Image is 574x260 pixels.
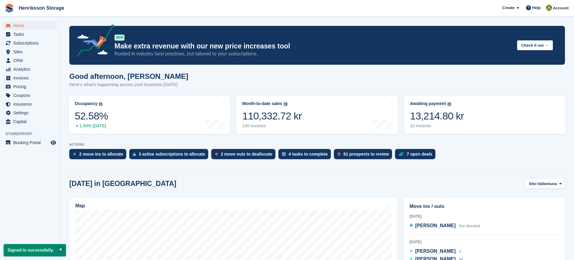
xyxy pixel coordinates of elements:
span: Sites [13,48,49,56]
a: menu [3,30,57,39]
img: active_subscription_to_allocate_icon-d502201f5373d7db506a760aba3b589e785aa758c864c3986d89f69b8ff3... [133,152,136,156]
a: 2 move ins to allocate [69,149,129,162]
span: Capital [13,117,49,126]
span: Coupons [13,91,49,100]
div: 2 move ins to allocate [79,152,123,156]
a: 2 move outs to deallocate [211,149,278,162]
p: Signed in successfully. [4,244,66,256]
div: 10 invoices [410,123,464,128]
a: Awaiting payment 13,214.80 kr 10 invoices [404,96,566,134]
button: Check it out → [517,40,553,50]
a: 7 open deals [395,149,438,162]
img: icon-info-grey-7440780725fd019a000dd9b08b2336e03edf1995a4989e88bcd33f0948082b44.svg [99,102,102,106]
div: 52.58% [75,110,108,122]
span: Site: [529,181,537,187]
a: menu [3,56,57,65]
span: Booking Portal [13,138,49,147]
div: 7 open deals [407,152,432,156]
div: NEW [114,35,124,41]
a: menu [3,74,57,82]
span: Pricing [13,82,49,91]
span: Analytics [13,65,49,73]
h2: [DATE] in [GEOGRAPHIC_DATA] [69,180,176,188]
div: 140 invoices [242,123,302,128]
span: Subscriptions [13,39,49,47]
p: Rooted in industry best practices, but tailored to your subscriptions. [114,51,512,57]
img: move_ins_to_allocate_icon-fdf77a2bb77ea45bf5b3d319d69a93e2d87916cf1d5bf7949dd705db3b84f3ca.svg [73,152,76,156]
span: CRM [13,56,49,65]
a: [PERSON_NAME] Not allocated [409,222,480,230]
img: task-75834270c22a3079a89374b754ae025e5fb1db73e45f91037f5363f120a921f8.svg [282,152,286,156]
span: Tasks [13,30,49,39]
a: menu [3,82,57,91]
a: menu [3,109,57,117]
img: deal-1b604bf984904fb50ccaf53a9ad4b4a5d6e5aea283cecdc64d6e3604feb123c2.svg [399,152,404,156]
span: Not allocated [459,224,480,228]
a: menu [3,48,57,56]
a: 3 active subscriptions to allocate [129,149,211,162]
h2: Map [75,203,85,209]
img: prospect-51fa495bee0391a8d652442698ab0144808aea92771e9ea1ae160a38d050c398.svg [337,152,340,156]
span: Insurance [13,100,49,108]
span: [PERSON_NAME] [415,223,456,228]
a: Month-to-date sales 110,332.72 kr 140 invoices [236,96,398,134]
p: Here's what's happening across your business [DATE] [69,81,188,88]
a: menu [3,100,57,108]
a: Henriksson Storage [16,3,67,13]
div: 13,214.80 kr [410,110,464,122]
a: menu [3,65,57,73]
img: stora-icon-8386f47178a22dfd0bd8f6a31ec36ba5ce8667c1dd55bd0f319d3a0aa187defe.svg [5,4,14,13]
span: Storefront [5,131,60,137]
div: 110,332.72 kr [242,110,302,122]
img: move_outs_to_deallocate_icon-f764333ba52eb49d3ac5e1228854f67142a1ed5810a6f6cc68b1a99e826820c5.svg [215,152,218,156]
a: [PERSON_NAME] 4 [409,248,461,255]
div: 2 move outs to deallocate [221,152,272,156]
div: 4 tasks to complete [289,152,328,156]
a: menu [3,21,57,30]
a: Preview store [50,139,57,146]
div: 51 prospects to review [343,152,389,156]
a: menu [3,91,57,100]
span: Create [502,5,514,11]
a: 51 prospects to review [334,149,395,162]
a: menu [3,39,57,47]
div: Occupancy [75,101,97,106]
p: Make extra revenue with our new price increases tool [114,42,512,51]
div: 3 active subscriptions to allocate [139,152,205,156]
span: [PERSON_NAME] [415,249,456,254]
div: [DATE] [409,239,559,245]
img: icon-info-grey-7440780725fd019a000dd9b08b2336e03edf1995a4989e88bcd33f0948082b44.svg [447,102,451,106]
a: menu [3,117,57,126]
a: 4 tasks to complete [278,149,334,162]
a: Occupancy 52.58% 1.54% [DATE] [69,96,230,134]
span: 4 [459,249,461,254]
p: ACTIONS [69,143,565,147]
span: Help [532,5,541,11]
button: Site: Vallentuna [525,179,565,189]
span: Invoices [13,74,49,82]
span: Home [13,21,49,30]
img: icon-info-grey-7440780725fd019a000dd9b08b2336e03edf1995a4989e88bcd33f0948082b44.svg [284,102,287,106]
span: Vallentuna [537,181,557,187]
div: [DATE] [409,214,559,219]
img: price-adjustments-announcement-icon-8257ccfd72463d97f412b2fc003d46551f7dbcb40ab6d574587a9cd5c0d94... [72,24,114,59]
div: 1.54% [DATE] [75,123,108,128]
h1: Good afternoon, [PERSON_NAME] [69,72,188,80]
img: Mikael Holmström [546,5,552,11]
div: Awaiting payment [410,101,446,106]
h2: Move ins / outs [409,203,559,210]
span: Account [553,5,569,11]
span: Settings [13,109,49,117]
div: Month-to-date sales [242,101,282,106]
a: menu [3,138,57,147]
